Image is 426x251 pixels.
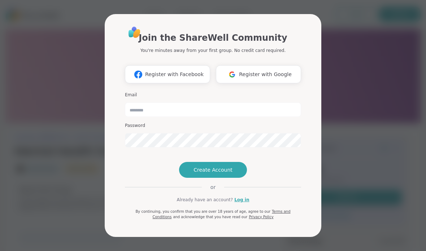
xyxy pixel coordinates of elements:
img: ShareWell Logomark [225,68,239,81]
img: ShareWell Logo [126,24,143,40]
span: Register with Facebook [145,71,204,78]
a: Privacy Policy [249,215,273,219]
img: ShareWell Logomark [131,68,145,81]
p: You're minutes away from your first group. No credit card required. [140,47,286,54]
button: Create Account [179,162,247,178]
a: Terms and Conditions [152,210,290,219]
h3: Password [125,123,301,129]
button: Register with Facebook [125,65,210,83]
a: Log in [234,197,249,203]
button: Register with Google [216,65,301,83]
span: and acknowledge that you have read our [173,215,247,219]
span: By continuing, you confirm that you are over 18 years of age, agree to our [135,210,270,213]
span: or [202,184,224,191]
h1: Join the ShareWell Community [139,31,287,44]
span: Register with Google [239,71,292,78]
h3: Email [125,92,301,98]
span: Already have an account? [177,197,233,203]
span: Create Account [194,166,232,173]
